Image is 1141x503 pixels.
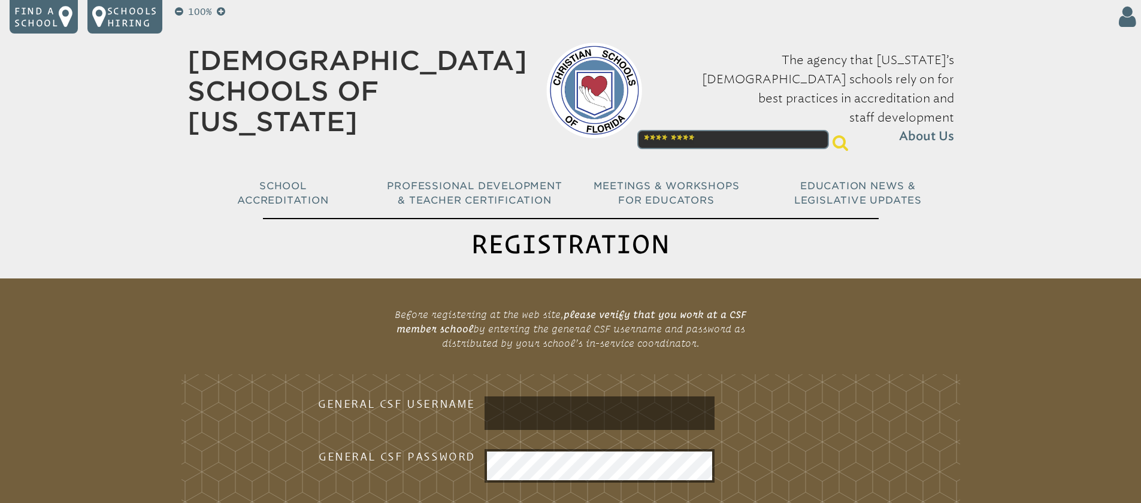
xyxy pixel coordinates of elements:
span: Professional Development & Teacher Certification [387,180,562,206]
p: The agency that [US_STATE]’s [DEMOGRAPHIC_DATA] schools rely on for best practices in accreditati... [661,50,954,146]
h3: General CSF Password [283,449,475,463]
p: Schools Hiring [107,5,158,29]
h3: General CSF Username [283,396,475,411]
a: [DEMOGRAPHIC_DATA] Schools of [US_STATE] [187,45,527,137]
p: Find a school [14,5,59,29]
span: School Accreditation [237,180,328,206]
b: please verify that you work at a CSF member school [397,309,747,334]
h1: Registration [263,218,879,269]
span: Education News & Legislative Updates [794,180,922,206]
span: Meetings & Workshops for Educators [594,180,740,206]
img: csf-logo-web-colors.png [546,43,642,138]
p: Before registering at the web site, by entering the general CSF username and password as distribu... [374,302,767,355]
span: About Us [899,127,954,146]
p: 100% [186,5,214,19]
